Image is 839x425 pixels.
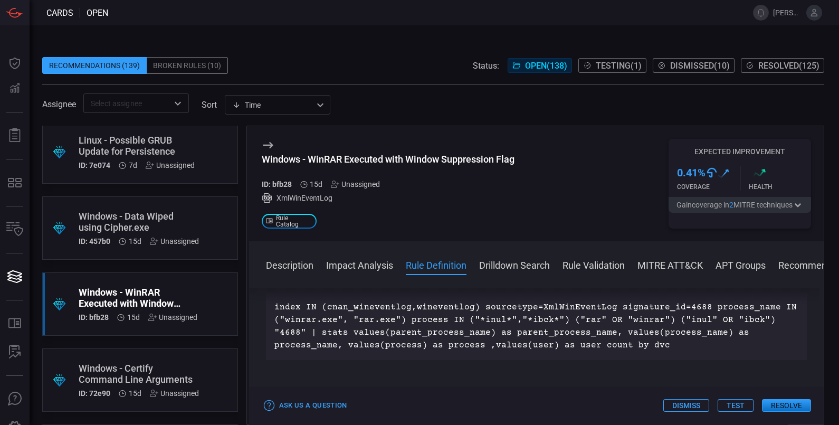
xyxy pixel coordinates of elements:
[637,258,703,271] button: MITRE ATT&CK
[2,339,27,365] button: ALERT ANALYSIS
[2,51,27,76] button: Dashboard
[716,258,766,271] button: APT Groups
[479,258,550,271] button: Drilldown Search
[741,58,824,73] button: Resolved(125)
[718,399,754,412] button: Test
[2,170,27,195] button: MITRE - Detection Posture
[508,58,572,73] button: Open(138)
[274,301,799,352] p: index IN (cnan_wineventlog,wineventlog) sourcetype=XmlWinEventLog signature_id=4688 process_name ...
[79,287,197,309] div: Windows - WinRAR Executed with Window Suppression Flag
[262,193,514,203] div: XmlWinEventLog
[129,161,137,169] span: Sep 10, 2025 7:29 AM
[653,58,735,73] button: Dismissed(10)
[762,399,811,412] button: Resolve
[326,258,393,271] button: Impact Analysis
[79,135,195,157] div: Linux - Possible GRUB Update for Persistence
[596,61,642,71] span: Testing ( 1 )
[79,389,110,398] h5: ID: 72e90
[663,399,709,412] button: Dismiss
[127,313,140,322] span: Sep 02, 2025 8:34 AM
[79,161,110,169] h5: ID: 7e074
[150,237,199,245] div: Unassigned
[232,100,313,110] div: Time
[331,180,380,188] div: Unassigned
[79,211,199,233] div: Windows - Data Wiped using Cipher.exe
[406,258,466,271] button: Rule Definition
[202,100,217,110] label: sort
[773,8,802,17] span: [PERSON_NAME].[PERSON_NAME]
[129,389,141,398] span: Sep 02, 2025 8:34 AM
[150,389,199,398] div: Unassigned
[276,215,312,228] span: Rule Catalog
[2,386,27,412] button: Ask Us A Question
[266,385,807,398] h3: Drilldown Search
[562,258,625,271] button: Rule Validation
[170,96,185,111] button: Open
[758,61,819,71] span: Resolved ( 125 )
[669,147,811,156] h5: Expected Improvement
[2,217,27,242] button: Inventory
[87,97,168,110] input: Select assignee
[729,201,733,209] span: 2
[669,197,811,213] button: Gaincoverage in2MITRE techniques
[677,166,705,179] h3: 0.41 %
[525,61,567,71] span: Open ( 138 )
[2,123,27,148] button: Reports
[749,183,812,191] div: Health
[670,61,730,71] span: Dismissed ( 10 )
[148,313,197,322] div: Unassigned
[262,398,350,414] button: Ask Us a Question
[578,58,646,73] button: Testing(1)
[147,57,228,74] div: Broken Rules (10)
[2,264,27,289] button: Cards
[79,237,110,245] h5: ID: 457b0
[262,180,292,188] h5: ID: bfb28
[310,180,322,188] span: Sep 02, 2025 8:34 AM
[146,161,195,169] div: Unassigned
[473,61,499,71] span: Status:
[266,258,313,271] button: Description
[46,8,73,18] span: Cards
[42,99,76,109] span: Assignee
[79,313,109,322] h5: ID: bfb28
[79,363,199,385] div: Windows - Certify Command Line Arguments
[2,311,27,336] button: Rule Catalog
[87,8,108,18] span: open
[129,237,141,245] span: Sep 02, 2025 8:34 AM
[677,183,740,191] div: Coverage
[2,76,27,101] button: Detections
[262,154,514,165] div: Windows - WinRAR Executed with Window Suppression Flag
[42,57,147,74] div: Recommendations (139)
